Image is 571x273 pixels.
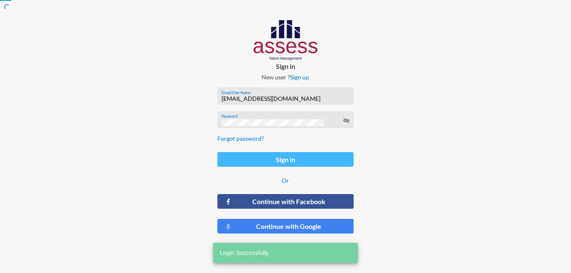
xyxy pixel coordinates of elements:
[217,152,354,167] button: Sign in
[220,249,269,257] span: Login Successfully
[254,20,318,60] img: AssessLogoo.svg
[217,177,354,184] p: Or
[211,73,361,81] p: New user ?
[211,62,361,70] p: Sign in
[217,135,264,142] a: Forgot password?
[290,73,309,81] a: Sign up
[217,219,354,234] button: Continue with Google
[217,194,354,209] button: Continue with Facebook
[222,95,349,102] input: Email/User Name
